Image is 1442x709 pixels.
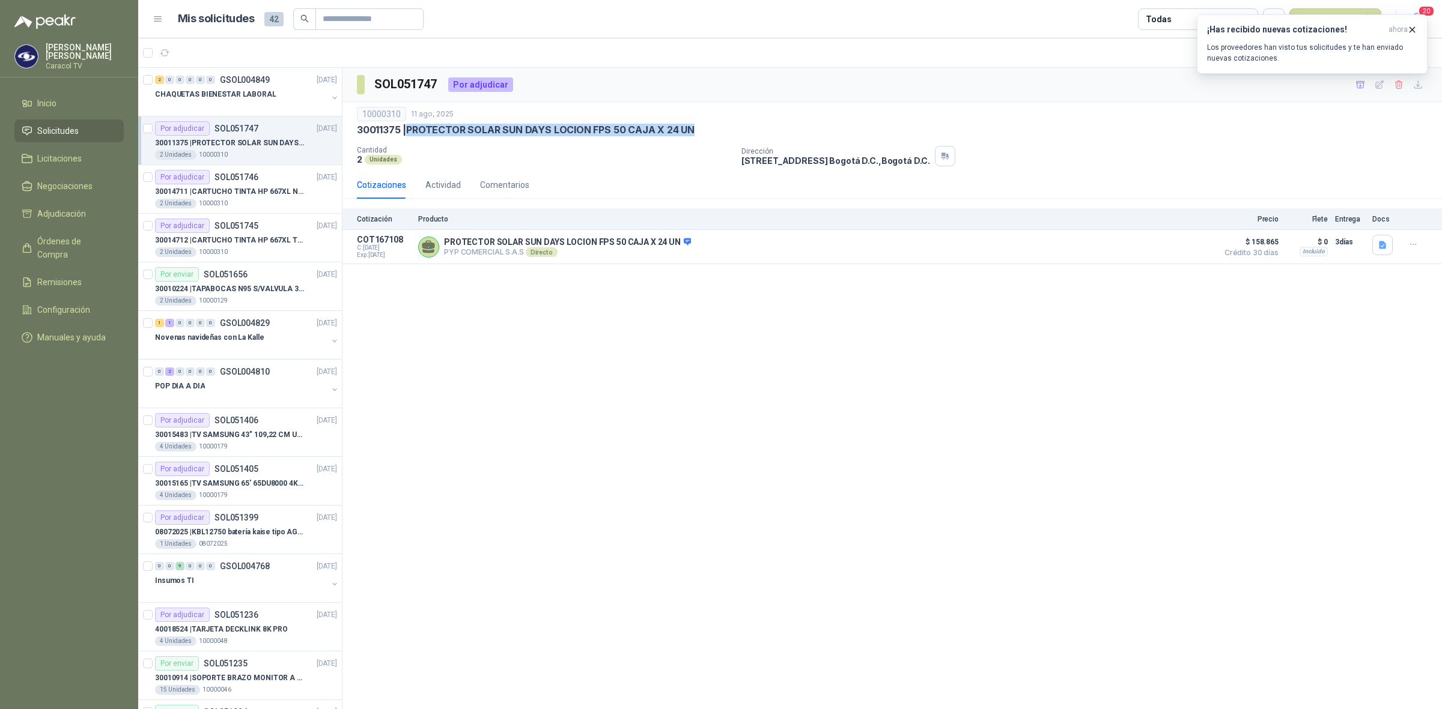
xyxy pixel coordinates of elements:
[138,214,342,262] a: Por adjudicarSOL051745[DATE] 30014712 |CARTUCHO TINTA HP 667XL TRICOLOR2 Unidades10000310
[741,147,930,155] p: Dirección
[204,270,248,279] p: SOL051656
[14,147,124,170] a: Licitaciones
[186,76,195,84] div: 0
[155,429,305,441] p: 30015483 | TV SAMSUNG 43" 109,22 CM U8000F 4K UHD
[418,215,1211,223] p: Producto
[526,247,558,257] div: Directo
[138,408,342,457] a: Por adjudicarSOL051406[DATE] 30015483 |TV SAMSUNG 43" 109,22 CM U8000F 4K UHD4 Unidades10000179
[448,77,513,92] div: Por adjudicar
[155,559,339,597] a: 0 0 9 0 0 0 GSOL004768[DATE] Insumos TI
[14,14,76,29] img: Logo peakr
[204,659,248,668] p: SOL051235
[357,252,411,259] span: Exp: [DATE]
[1218,215,1279,223] p: Precio
[155,575,194,587] p: Insumos TI
[155,510,210,525] div: Por adjudicar
[14,119,124,142] a: Solicitudes
[317,220,337,232] p: [DATE]
[196,562,205,570] div: 0
[214,222,258,230] p: SOL051745
[214,611,258,619] p: SOL051236
[14,202,124,225] a: Adjudicación
[155,685,200,695] div: 15 Unidades
[357,124,695,136] p: 30011375 | PROTECTOR SOLAR SUN DAYS LOCION FPS 50 CAJA X 24 UN
[1300,247,1328,256] div: Incluido
[357,178,406,192] div: Cotizaciones
[155,478,305,489] p: 30015165 | TV SAMSUNG 65' 65DU8000 4K UHD LED
[14,326,124,349] a: Manuales y ayuda
[365,155,402,164] div: Unidades
[357,146,732,154] p: Cantidad
[37,152,82,165] span: Licitaciones
[155,656,199,671] div: Por enviar
[37,97,56,110] span: Inicio
[1207,25,1384,35] h3: ¡Has recibido nuevas cotizaciones!
[214,513,258,522] p: SOL051399
[1218,235,1279,249] span: $ 158.865
[186,562,195,570] div: 0
[155,76,164,84] div: 2
[444,237,691,248] p: PROTECTOR SOLAR SUN DAYS LOCION FPS 50 CAJA X 24 UN
[155,219,210,233] div: Por adjudicar
[138,165,342,214] a: Por adjudicarSOL051746[DATE] 30014711 |CARTUCHO TINTA HP 667XL NEGRO2 Unidades10000310
[220,319,270,327] p: GSOL004829
[165,319,174,327] div: 1
[155,413,210,427] div: Por adjudicar
[425,178,461,192] div: Actividad
[199,490,228,500] p: 10000179
[317,269,337,280] p: [DATE]
[155,381,205,392] p: POP DIA A DIA
[444,247,691,257] p: PYP COMERCIAL S.A.S
[155,199,196,208] div: 2 Unidades
[357,235,411,244] p: COT167108
[1289,8,1381,30] button: Nueva solicitud
[37,180,93,193] span: Negociaciones
[206,367,215,376] div: 0
[317,463,337,475] p: [DATE]
[186,367,195,376] div: 0
[138,505,342,554] a: Por adjudicarSOL051399[DATE] 08072025 |KBL12750 batería kaise tipo AGM: 12V 75Ah1 Unidades08072025
[1286,235,1328,249] p: $ 0
[186,319,195,327] div: 0
[165,76,174,84] div: 0
[357,244,411,252] span: C: [DATE]
[206,562,215,570] div: 0
[155,332,264,343] p: Novenas navideñas con La Kalle
[155,283,305,295] p: 30010224 | TAPABOCAS N95 S/VALVULA 3M 9010
[202,685,231,695] p: 10000046
[317,512,337,523] p: [DATE]
[165,367,174,376] div: 2
[14,298,124,321] a: Configuración
[155,150,196,160] div: 2 Unidades
[264,12,284,26] span: 42
[196,319,205,327] div: 0
[15,45,38,68] img: Company Logo
[220,367,270,376] p: GSOL004810
[37,331,106,344] span: Manuales y ayuda
[155,235,305,246] p: 30014712 | CARTUCHO TINTA HP 667XL TRICOLOR
[155,137,305,149] p: 30011375 | PROTECTOR SOLAR SUN DAYS LOCION FPS 50 CAJA X 24 UN
[165,562,174,570] div: 0
[155,89,276,100] p: CHAQUETAS BIENESTAR LABORAL
[196,76,205,84] div: 0
[14,230,124,266] a: Órdenes de Compra
[46,62,124,70] p: Caracol TV
[206,76,215,84] div: 0
[155,247,196,257] div: 2 Unidades
[155,442,196,451] div: 4 Unidades
[214,465,258,473] p: SOL051405
[155,186,305,198] p: 30014711 | CARTUCHO TINTA HP 667XL NEGRO
[1372,215,1396,223] p: Docs
[1389,25,1408,35] span: ahora
[199,150,228,160] p: 10000310
[199,539,228,549] p: 08072025
[37,303,90,316] span: Configuración
[178,10,255,28] h1: Mis solicitudes
[411,109,454,120] p: 11 ago, 2025
[155,672,305,684] p: 30010914 | SOPORTE BRAZO MONITOR A ESCRITORIO NBF80
[199,636,228,646] p: 10000048
[317,609,337,621] p: [DATE]
[155,608,210,622] div: Por adjudicar
[317,415,337,426] p: [DATE]
[196,367,205,376] div: 0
